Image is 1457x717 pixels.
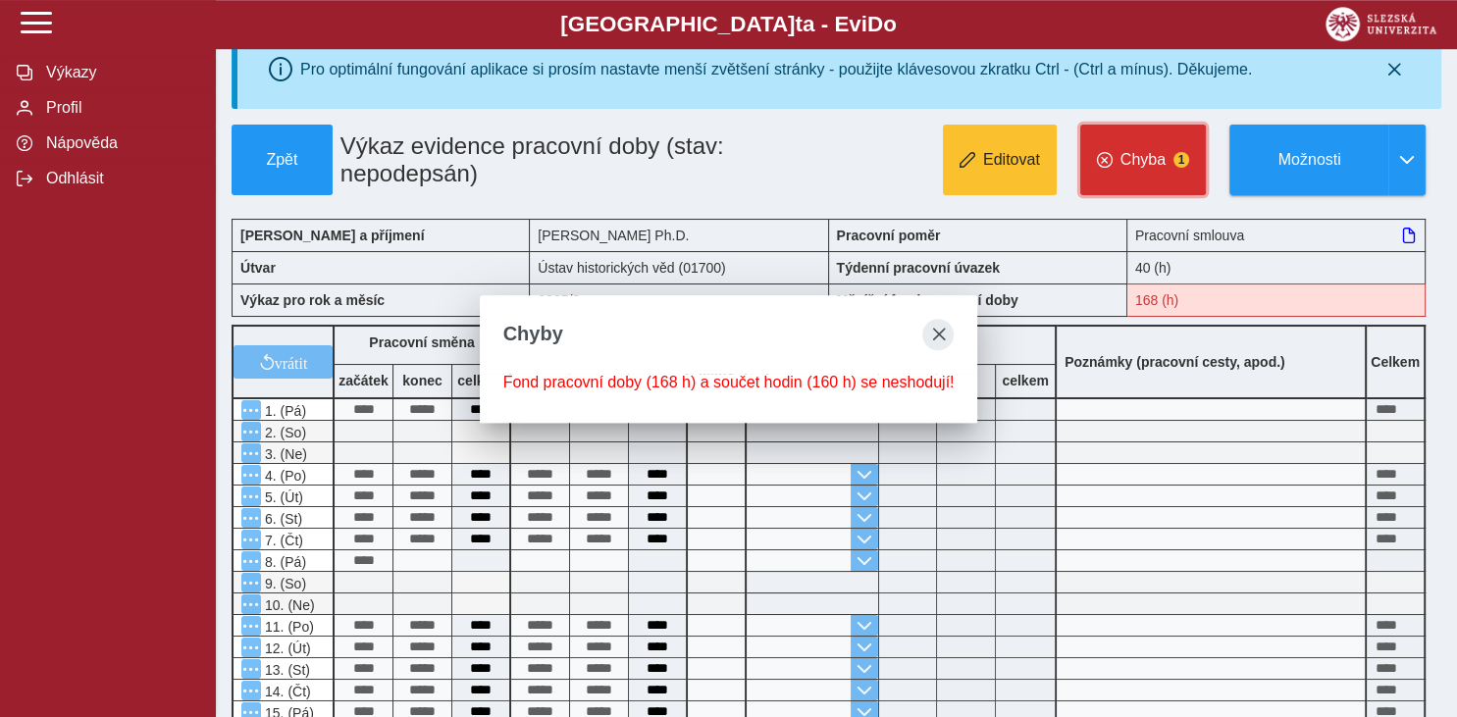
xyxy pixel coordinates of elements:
[240,151,324,169] span: Zpět
[452,373,509,388] b: celkem
[369,334,474,350] b: Pracovní směna
[530,251,828,283] div: Ústav historických věd (01700)
[795,12,802,36] span: t
[241,422,261,441] button: Menu
[1127,251,1426,283] div: 40 (h)
[261,597,315,613] span: 10. (Ne)
[261,554,306,570] span: 8. (Pá)
[983,151,1040,169] span: Editovat
[867,12,883,36] span: D
[261,533,303,548] span: 7. (Čt)
[241,551,261,571] button: Menu
[261,640,311,656] span: 12. (Út)
[241,400,261,420] button: Menu
[1080,125,1206,195] button: Chyba1
[234,345,333,379] button: vrátit
[261,489,303,505] span: 5. (Út)
[261,684,311,699] span: 14. (Čt)
[333,125,736,195] h1: Výkaz evidence pracovní doby (stav: nepodepsán)
[241,681,261,700] button: Menu
[40,134,199,152] span: Nápověda
[241,616,261,636] button: Menu
[240,292,385,308] b: Výkaz pro rok a měsíc
[530,219,828,251] div: [PERSON_NAME] Ph.D.
[241,573,261,592] button: Menu
[1127,283,1426,317] div: Fond pracovní doby (168 h) a součet hodin (160 h) se neshodují!
[393,373,451,388] b: konec
[261,425,306,440] span: 2. (So)
[241,465,261,485] button: Menu
[261,468,306,484] span: 4. (Po)
[240,228,424,243] b: [PERSON_NAME] a příjmení
[241,659,261,679] button: Menu
[1371,354,1420,370] b: Celkem
[943,125,1057,195] button: Editovat
[503,374,955,391] div: Fond pracovní doby (168 h) a součet hodin (160 h) se neshodují!
[241,638,261,657] button: Menu
[530,283,828,317] div: 2025/8
[275,354,308,370] span: vrátit
[837,228,941,243] b: Pracovní poměr
[40,170,199,187] span: Odhlásit
[241,508,261,528] button: Menu
[261,446,307,462] span: 3. (Ne)
[1246,151,1373,169] span: Možnosti
[503,323,563,345] span: Chyby
[232,125,333,195] button: Zpět
[1173,152,1189,168] span: 1
[241,530,261,549] button: Menu
[241,594,261,614] button: Menu
[261,619,314,635] span: 11. (Po)
[883,12,897,36] span: o
[922,319,954,350] button: close
[1326,7,1436,41] img: logo_web_su.png
[1120,151,1166,169] span: Chyba
[261,403,306,419] span: 1. (Pá)
[241,443,261,463] button: Menu
[300,61,1252,78] div: Pro optimální fungování aplikace si prosím nastavte menší zvětšení stránky - použijte klávesovou ...
[59,12,1398,37] b: [GEOGRAPHIC_DATA] a - Evi
[1057,354,1293,370] b: Poznámky (pracovní cesty, apod.)
[240,260,276,276] b: Útvar
[1127,219,1426,251] div: Pracovní smlouva
[837,292,1018,308] b: Měsíční fond pracovní doby
[261,511,302,527] span: 6. (St)
[261,576,306,591] span: 9. (So)
[335,373,392,388] b: začátek
[40,99,199,117] span: Profil
[996,373,1055,388] b: celkem
[261,662,310,678] span: 13. (St)
[241,487,261,506] button: Menu
[837,260,1001,276] b: Týdenní pracovní úvazek
[40,64,199,81] span: Výkazy
[1229,125,1388,195] button: Možnosti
